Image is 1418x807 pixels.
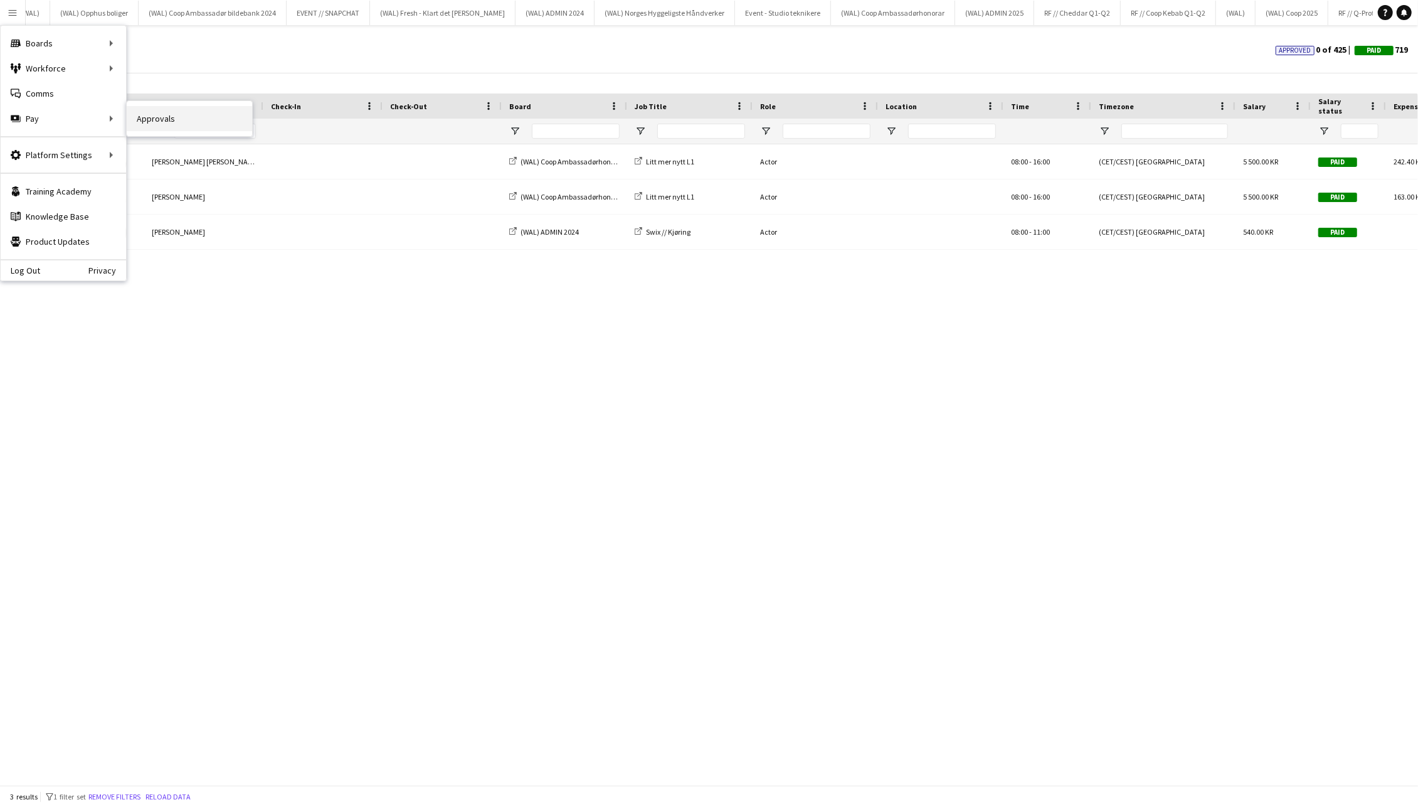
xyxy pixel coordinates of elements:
[1099,102,1134,111] span: Timezone
[1011,192,1028,201] span: 08:00
[1243,227,1273,237] span: 540.00 KR
[646,157,694,166] span: Litt mer nytt L1
[1,56,126,81] div: Workforce
[1318,193,1357,202] span: Paid
[509,192,624,201] a: (WAL) Coop Ambassadørhonorar
[1,265,40,275] a: Log Out
[1029,192,1032,201] span: -
[1011,157,1028,166] span: 08:00
[1355,44,1408,55] span: 719
[509,102,531,111] span: Board
[595,1,735,25] button: (WAL) Norges Hyggeligste Håndverker
[271,102,301,111] span: Check-In
[88,265,126,275] a: Privacy
[1,142,126,168] div: Platform Settings
[753,179,878,214] div: Actor
[1011,227,1028,237] span: 08:00
[1318,158,1357,167] span: Paid
[635,157,694,166] a: Litt mer nytt L1
[390,102,427,111] span: Check-Out
[143,790,193,804] button: Reload data
[1279,46,1311,55] span: Approved
[521,227,579,237] span: (WAL) ADMIN 2024
[886,102,917,111] span: Location
[1,31,126,56] div: Boards
[1091,144,1235,179] div: (CET/CEST) [GEOGRAPHIC_DATA]
[287,1,370,25] button: EVENT // SNAPCHAT
[735,1,831,25] button: Event - Studio teknikere
[1243,157,1278,166] span: 5 500.00 KR
[50,1,139,25] button: (WAL) Opphus boliger
[139,1,287,25] button: (WAL) Coop Ambassadør bildebank 2024
[908,124,996,139] input: Location Filter Input
[1121,1,1216,25] button: RF // Coop Kebab Q1-Q2
[1033,157,1050,166] span: 16:00
[831,1,955,25] button: (WAL) Coop Ambassadørhonorar
[886,126,897,137] button: Open Filter Menu
[532,124,620,139] input: Board Filter Input
[955,1,1034,25] button: (WAL) ADMIN 2025
[646,227,690,237] span: Swix // Kjøring
[1011,102,1029,111] span: Time
[1,106,126,131] div: Pay
[1243,192,1278,201] span: 5 500.00 KR
[1029,157,1032,166] span: -
[1243,102,1266,111] span: Salary
[521,157,624,166] span: (WAL) Coop Ambassadørhonorar
[1,179,126,204] a: Training Academy
[1216,1,1256,25] button: (WAL)
[1,81,126,106] a: Comms
[86,790,143,804] button: Remove filters
[635,227,690,237] a: Swix // Kjøring
[1,229,126,254] a: Product Updates
[11,1,50,25] button: (WAL)
[144,144,263,179] div: [PERSON_NAME] [PERSON_NAME]
[144,215,263,249] div: [PERSON_NAME]
[1121,124,1228,139] input: Timezone Filter Input
[509,126,521,137] button: Open Filter Menu
[753,215,878,249] div: Actor
[1328,1,1395,25] button: RF // Q-Protein
[753,144,878,179] div: Actor
[509,227,579,237] a: (WAL) ADMIN 2024
[144,179,263,214] div: [PERSON_NAME]
[509,157,624,166] a: (WAL) Coop Ambassadørhonorar
[1276,44,1355,55] span: 0 of 425
[53,792,86,801] span: 1 filter set
[646,192,694,201] span: Litt mer nytt L1
[127,106,252,131] a: Approvals
[1256,1,1328,25] button: (WAL) Coop 2025
[783,124,870,139] input: Role Filter Input
[635,126,646,137] button: Open Filter Menu
[760,126,771,137] button: Open Filter Menu
[657,124,745,139] input: Job Title Filter Input
[635,192,694,201] a: Litt mer nytt L1
[1341,124,1378,139] input: Salary status Filter Input
[1318,126,1330,137] button: Open Filter Menu
[1318,97,1363,115] span: Salary status
[521,192,624,201] span: (WAL) Coop Ambassadørhonorar
[1033,192,1050,201] span: 16:00
[635,102,667,111] span: Job Title
[1,204,126,229] a: Knowledge Base
[1318,228,1357,237] span: Paid
[1091,179,1235,214] div: (CET/CEST) [GEOGRAPHIC_DATA]
[1029,227,1032,237] span: -
[1033,227,1050,237] span: 11:00
[1099,126,1110,137] button: Open Filter Menu
[1034,1,1121,25] button: RF // Cheddar Q1-Q2
[1091,215,1235,249] div: (CET/CEST) [GEOGRAPHIC_DATA]
[760,102,776,111] span: Role
[1367,46,1382,55] span: Paid
[516,1,595,25] button: (WAL) ADMIN 2024
[370,1,516,25] button: (WAL) Fresh - Klart det [PERSON_NAME]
